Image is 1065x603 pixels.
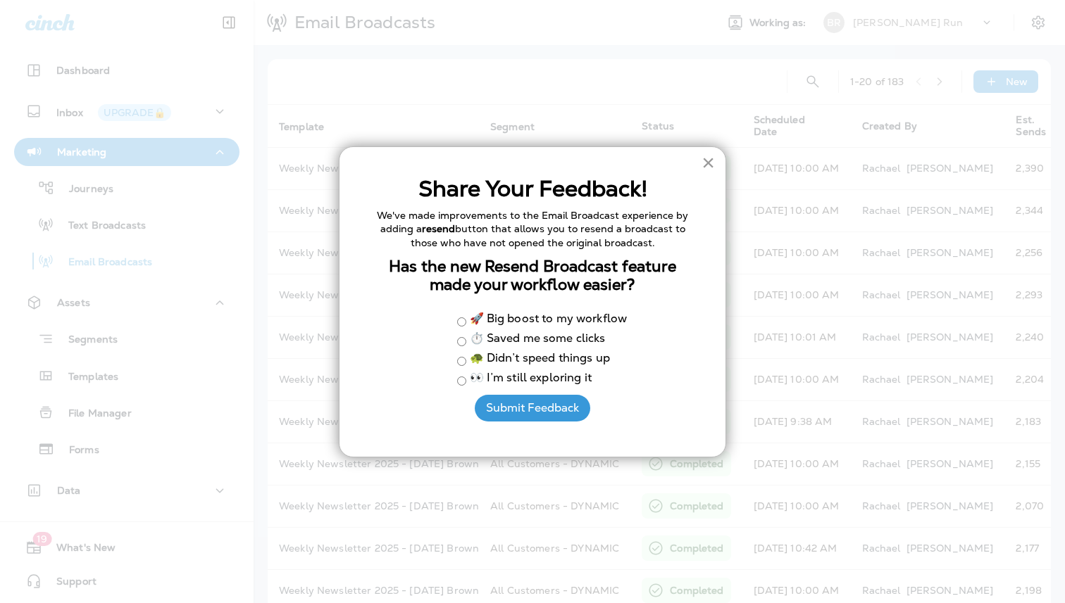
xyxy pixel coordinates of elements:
button: Submit Feedback [475,395,590,421]
span: button that allows you to resend a broadcast to those who have not opened the original broadcast. [411,222,688,249]
h3: Has the new Resend Broadcast feature made your workflow easier? [368,258,697,295]
label: 👀 I’m still exploring it [470,372,592,386]
button: Close [702,151,715,174]
h2: Share Your Feedback! [368,175,697,202]
label: 🐢 Didn’t speed things up [470,353,610,366]
label: 🚀 Big boost to my workflow [470,313,628,326]
label: ⏱️ Saved me some clicks [470,333,606,346]
strong: resend [422,222,455,235]
span: We've made improvements to the Email Broadcast experience by adding a [377,209,691,236]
